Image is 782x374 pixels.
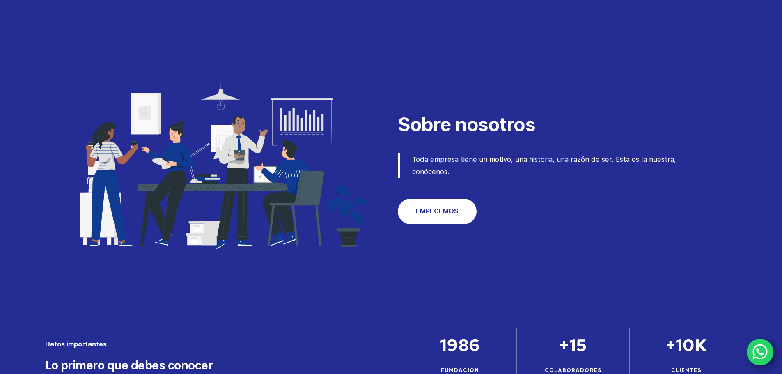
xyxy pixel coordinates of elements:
span: Sobre nosotros [398,113,535,135]
span: Lo primero que debes conocer [45,358,213,372]
span: COLABORADORES [545,367,602,373]
span: FUNDACIÓN [441,367,479,373]
span: Datos importantes [45,340,107,348]
a: EMPECEMOS [398,199,477,224]
span: +10K [665,334,707,356]
span: EMPECEMOS [416,207,459,216]
span: +15 [559,334,587,356]
span: Toda empresa tiene un motivo, una historia, una razón de ser. Esta es la nuestra, conócenos. [412,155,678,176]
span: 1986 [440,334,480,356]
a: WhatsApp [747,339,774,366]
span: CLIENTES [671,367,702,373]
